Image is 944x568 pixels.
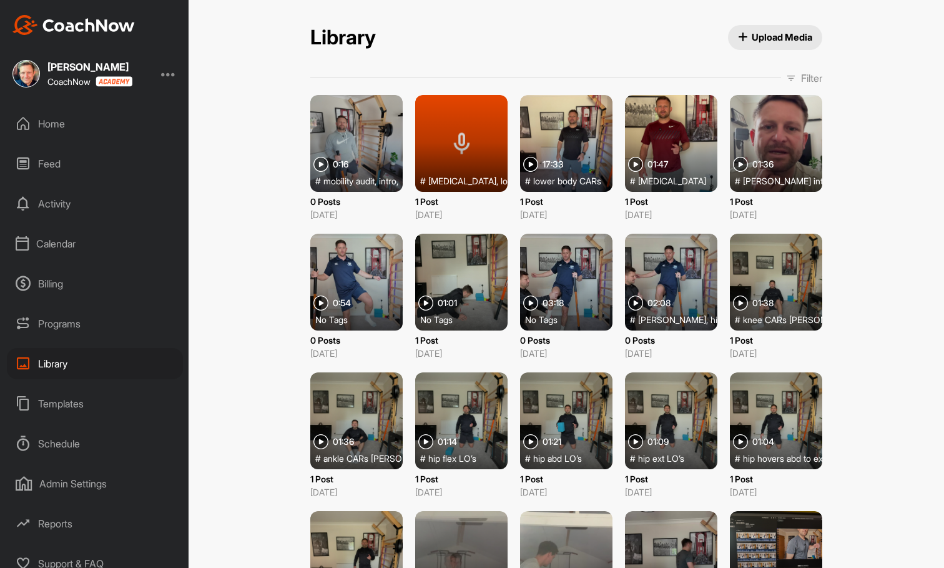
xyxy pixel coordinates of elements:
[625,472,717,486] p: 1 Post
[647,160,669,169] span: 01:47
[543,160,564,169] span: 17:33
[438,437,457,446] span: 01:14
[733,157,748,172] img: play
[730,208,822,221] p: [DATE]
[415,472,508,486] p: 1 Post
[438,299,457,307] span: 01:01
[625,334,717,347] p: 0 Posts
[730,347,822,360] p: [DATE]
[728,25,823,50] button: Upload Media
[625,486,717,499] p: [DATE]
[313,434,328,449] img: play
[415,334,508,347] p: 1 Post
[523,157,538,172] img: play
[310,26,376,50] h2: Library
[520,334,612,347] p: 0 Posts
[733,434,748,449] img: play
[752,299,774,307] span: 01:38
[625,195,717,208] p: 1 Post
[628,434,643,449] img: play
[12,15,135,35] img: CoachNow
[523,296,538,311] img: play
[310,472,403,486] p: 1 Post
[313,157,328,172] img: play
[415,486,508,499] p: [DATE]
[7,428,183,459] div: Schedule
[543,299,564,307] span: 03:18
[310,347,403,360] p: [DATE]
[743,313,857,326] span: knee CARs [PERSON_NAME]
[628,296,643,311] img: play
[743,452,825,464] span: hip hovers abd to ext
[735,452,827,464] div: #
[415,347,508,360] p: [DATE]
[533,452,582,464] span: hip abd LO’s
[315,174,408,187] div: #
[520,486,612,499] p: [DATE]
[730,472,822,486] p: 1 Post
[310,208,403,221] p: [DATE]
[647,437,669,446] span: 01:09
[333,299,351,307] span: 0:54
[743,174,831,187] span: [PERSON_NAME] intro
[47,76,132,87] div: CoachNow
[310,334,403,347] p: 0 Posts
[7,188,183,219] div: Activity
[801,71,822,86] p: Filter
[418,434,433,449] img: play
[7,348,183,379] div: Library
[418,296,433,311] img: play
[520,195,612,208] p: 1 Post
[525,174,617,187] div: #
[7,268,183,299] div: Billing
[735,174,827,187] div: #
[525,452,617,464] div: #
[333,160,348,169] span: 0:16
[7,468,183,499] div: Admin Settings
[420,174,513,187] div: #
[733,296,748,311] img: play
[525,313,617,326] div: No Tags
[625,208,717,221] p: [DATE]
[7,308,183,339] div: Programs
[323,452,439,464] span: ankle CARs [PERSON_NAME]
[543,437,561,446] span: 01:21
[625,347,717,360] p: [DATE]
[47,62,132,72] div: [PERSON_NAME]
[738,31,813,44] span: Upload Media
[12,60,40,87] img: square_fed9fcedb469272e0a72b2a808167f34.jpg
[315,452,408,464] div: #
[630,313,722,326] div: #
[420,452,513,464] div: #
[420,313,513,326] div: No Tags
[7,388,183,419] div: Templates
[752,160,774,169] span: 01:36
[630,452,722,464] div: #
[638,313,708,326] span: [PERSON_NAME] ,
[7,228,183,259] div: Calendar
[730,195,822,208] p: 1 Post
[7,508,183,539] div: Reports
[333,437,354,446] span: 01:36
[520,208,612,221] p: [DATE]
[96,76,132,87] img: CoachNow acadmey
[379,174,398,187] span: intro ,
[313,296,328,311] img: play
[533,174,601,187] span: lower body CARs
[628,157,643,172] img: play
[7,148,183,179] div: Feed
[310,195,403,208] p: 0 Posts
[310,486,403,499] p: [DATE]
[638,174,706,187] span: [MEDICAL_DATA]
[520,347,612,360] p: [DATE]
[315,313,408,326] div: No Tags
[415,208,508,221] p: [DATE]
[520,472,612,486] p: 1 Post
[523,434,538,449] img: play
[730,334,822,347] p: 1 Post
[730,486,822,499] p: [DATE]
[428,174,498,187] span: [MEDICAL_DATA] ,
[501,174,571,187] span: lower body CARs ,
[735,313,827,326] div: #
[752,437,774,446] span: 01:04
